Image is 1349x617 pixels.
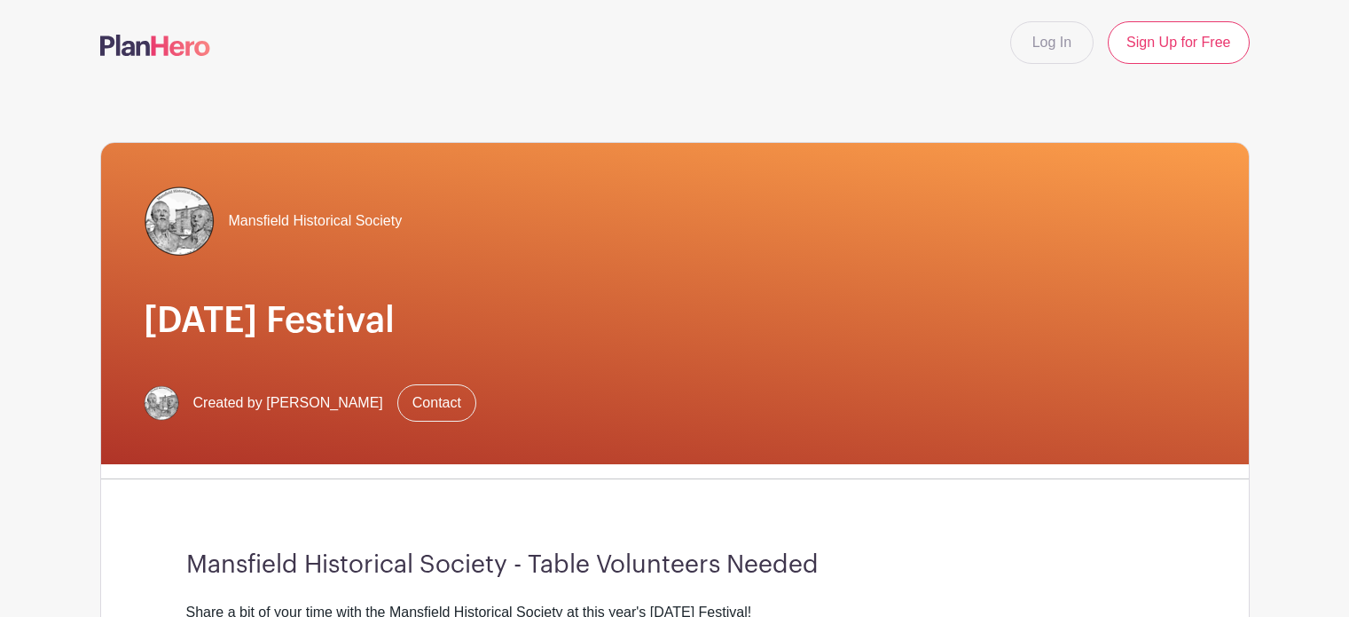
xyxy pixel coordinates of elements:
h3: Mansfield Historical Society - Table Volunteers Needed [186,550,1164,581]
img: mhs-logo-transparent%20-%20small.png [144,385,179,421]
a: Log In [1010,21,1094,64]
img: logo-507f7623f17ff9eddc593b1ce0a138ce2505c220e1c5a4e2b4648c50719b7d32.svg [100,35,210,56]
span: Mansfield Historical Society [229,210,403,232]
a: Sign Up for Free [1108,21,1249,64]
span: Created by [PERSON_NAME] [193,392,383,414]
img: mhs-logo-transparent%20-%20small.png [144,186,215,257]
h1: [DATE] Festival [144,299,1206,342]
a: Contact [397,384,476,422]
